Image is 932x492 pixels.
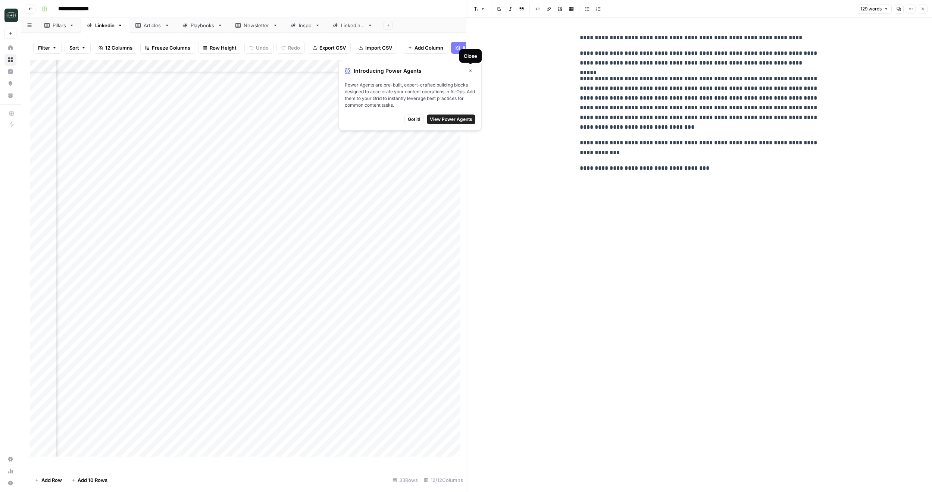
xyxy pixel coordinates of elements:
span: Import CSV [365,44,392,51]
span: Add Column [415,44,443,51]
span: View Power Agents [430,116,472,123]
span: Redo [288,44,300,51]
div: Close [464,52,477,60]
div: Inspo [299,22,312,29]
button: Workspace: Catalyst [4,6,16,25]
span: Add 10 Rows [78,476,107,484]
span: 129 words [860,6,882,12]
img: Catalyst Logo [4,9,18,22]
button: View Power Agents [427,115,475,124]
a: Insights [4,66,16,78]
span: Filter [38,44,50,51]
a: Newsletter [229,18,284,33]
a: Home [4,42,16,54]
div: Linkedin [95,22,115,29]
button: Help + Support [4,477,16,489]
div: Newsletter [244,22,270,29]
span: Sort [69,44,79,51]
a: Linkedin [81,18,129,33]
a: Opportunities [4,78,16,90]
button: Add 10 Rows [66,474,112,486]
a: Settings [4,453,16,465]
a: Linkedin 2 [326,18,379,33]
div: Introducing Power Agents [345,66,475,76]
span: Add Row [41,476,62,484]
button: Row Height [198,42,241,54]
button: Got it! [404,115,424,124]
a: Browse [4,54,16,66]
span: Export CSV [319,44,346,51]
button: Undo [244,42,273,54]
span: Row Height [210,44,237,51]
button: Add Power Agent [451,42,507,54]
button: Sort [65,42,91,54]
span: 12 Columns [105,44,132,51]
a: Pillars [38,18,81,33]
a: Articles [129,18,176,33]
div: Articles [144,22,162,29]
button: Add Column [403,42,448,54]
div: Pillars [53,22,66,29]
button: Import CSV [354,42,397,54]
button: 12 Columns [94,42,137,54]
button: Add Row [30,474,66,486]
button: Freeze Columns [140,42,195,54]
span: Freeze Columns [152,44,190,51]
a: Your Data [4,90,16,101]
span: Power Agents are pre-built, expert-crafted building blocks designed to accelerate your content op... [345,82,475,109]
a: Inspo [284,18,326,33]
button: 129 words [857,4,892,14]
div: Linkedin 2 [341,22,365,29]
button: Filter [33,42,62,54]
button: Export CSV [308,42,351,54]
button: Redo [276,42,305,54]
div: 12/12 Columns [421,474,466,486]
a: Playbooks [176,18,229,33]
span: Got it! [408,116,420,123]
div: Playbooks [191,22,215,29]
div: 33 Rows [390,474,421,486]
span: Add Power Agent [462,44,503,51]
a: Usage [4,465,16,477]
span: Undo [256,44,269,51]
